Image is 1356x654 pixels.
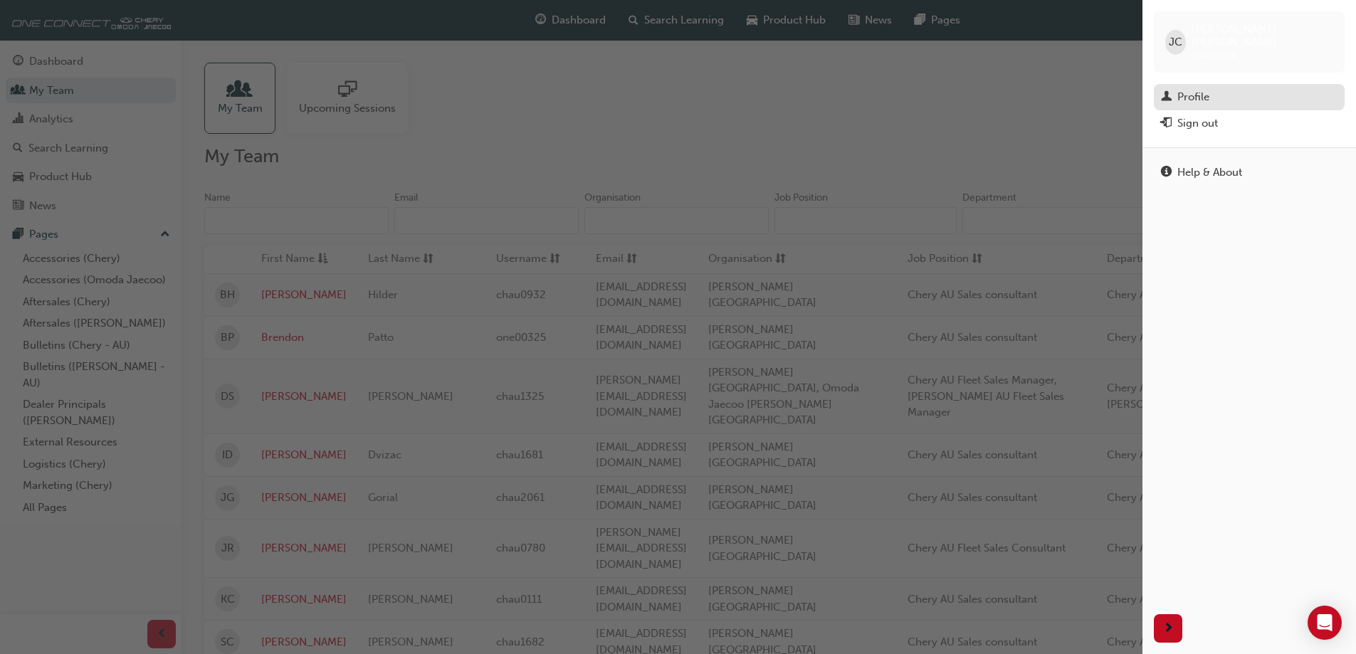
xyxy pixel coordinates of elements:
span: exit-icon [1161,117,1172,130]
div: Open Intercom Messenger [1308,606,1342,640]
span: JC [1169,34,1182,51]
div: Sign out [1177,115,1218,132]
span: next-icon [1163,620,1174,638]
span: chau0076 [1192,49,1236,61]
span: info-icon [1161,167,1172,179]
a: Profile [1154,84,1345,110]
span: man-icon [1161,91,1172,104]
div: Help & About [1177,164,1242,181]
a: Help & About [1154,159,1345,186]
button: Sign out [1154,110,1345,137]
span: [PERSON_NAME] [PERSON_NAME] [1192,23,1333,48]
div: Profile [1177,89,1209,105]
